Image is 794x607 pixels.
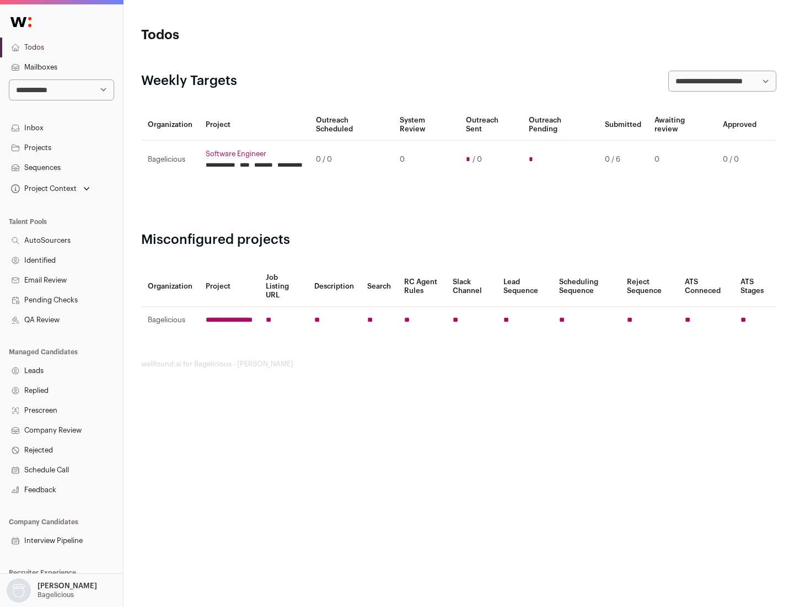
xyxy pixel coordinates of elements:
th: Project [199,109,309,141]
h2: Misconfigured projects [141,231,776,249]
th: Project [199,267,259,307]
button: Open dropdown [9,181,92,196]
a: Software Engineer [206,150,303,158]
td: 0 [648,141,716,179]
th: ATS Conneced [678,267,733,307]
td: 0 [393,141,459,179]
th: System Review [393,109,459,141]
th: Awaiting review [648,109,716,141]
th: Slack Channel [446,267,497,307]
th: Outreach Pending [522,109,598,141]
p: Bagelicious [37,590,74,599]
th: Reject Sequence [620,267,679,307]
td: 0 / 6 [598,141,648,179]
th: RC Agent Rules [398,267,446,307]
h1: Todos [141,26,353,44]
th: Job Listing URL [259,267,308,307]
td: Bagelicious [141,141,199,179]
button: Open dropdown [4,578,99,603]
th: ATS Stages [734,267,776,307]
h2: Weekly Targets [141,72,237,90]
img: nopic.png [7,578,31,603]
td: Bagelicious [141,307,199,334]
th: Outreach Sent [459,109,523,141]
span: / 0 [473,155,482,164]
th: Lead Sequence [497,267,552,307]
th: Submitted [598,109,648,141]
th: Organization [141,109,199,141]
th: Scheduling Sequence [552,267,620,307]
td: 0 / 0 [716,141,763,179]
th: Outreach Scheduled [309,109,393,141]
td: 0 / 0 [309,141,393,179]
p: [PERSON_NAME] [37,582,97,590]
th: Search [361,267,398,307]
footer: wellfound:ai for Bagelicious - [PERSON_NAME] [141,360,776,369]
th: Approved [716,109,763,141]
div: Project Context [9,184,77,193]
th: Organization [141,267,199,307]
th: Description [308,267,361,307]
img: Wellfound [4,11,37,33]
